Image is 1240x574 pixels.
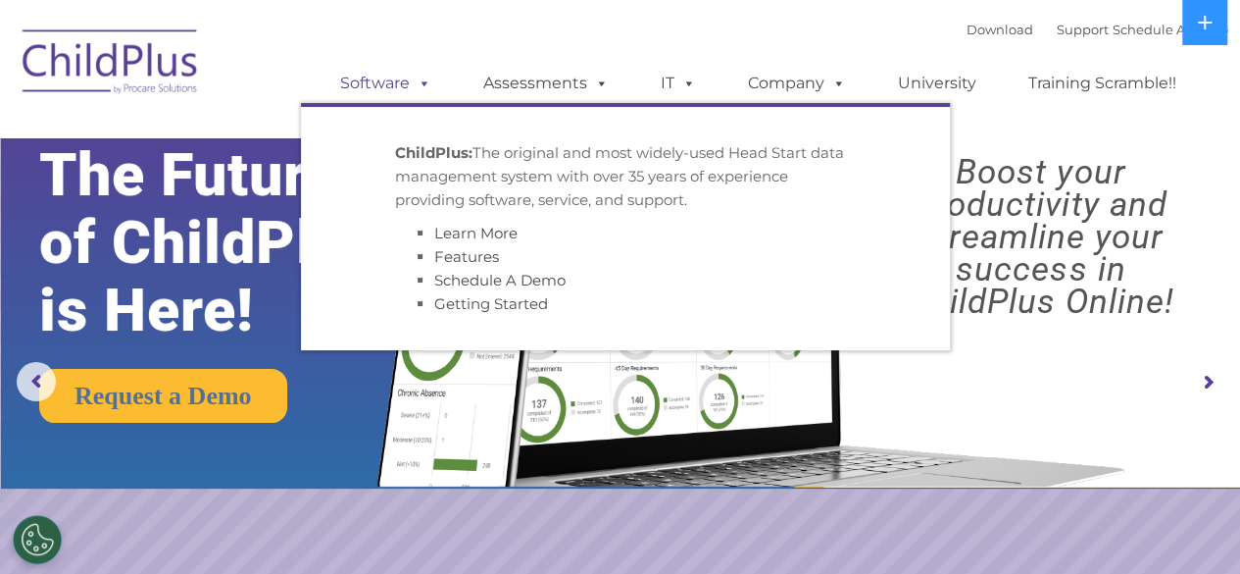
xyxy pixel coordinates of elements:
[13,515,62,564] button: Cookies Settings
[13,16,209,114] img: ChildPlus by Procare Solutions
[395,143,472,162] strong: ChildPlus:
[857,156,1224,318] rs-layer: Boost your productivity and streamline your success in ChildPlus Online!
[273,130,332,144] span: Last name
[321,64,451,103] a: Software
[967,22,1228,37] font: |
[1057,22,1109,37] a: Support
[434,271,566,289] a: Schedule A Demo
[434,294,548,313] a: Getting Started
[464,64,628,103] a: Assessments
[273,210,356,225] span: Phone number
[39,369,287,423] a: Request a Demo
[395,141,856,212] p: The original and most widely-used Head Start data management system with over 35 years of experie...
[434,224,518,242] a: Learn More
[641,64,716,103] a: IT
[1113,22,1228,37] a: Schedule A Demo
[878,64,996,103] a: University
[967,22,1033,37] a: Download
[434,247,499,266] a: Features
[728,64,866,103] a: Company
[1009,64,1196,103] a: Training Scramble!!
[39,141,435,344] rs-layer: The Future of ChildPlus is Here!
